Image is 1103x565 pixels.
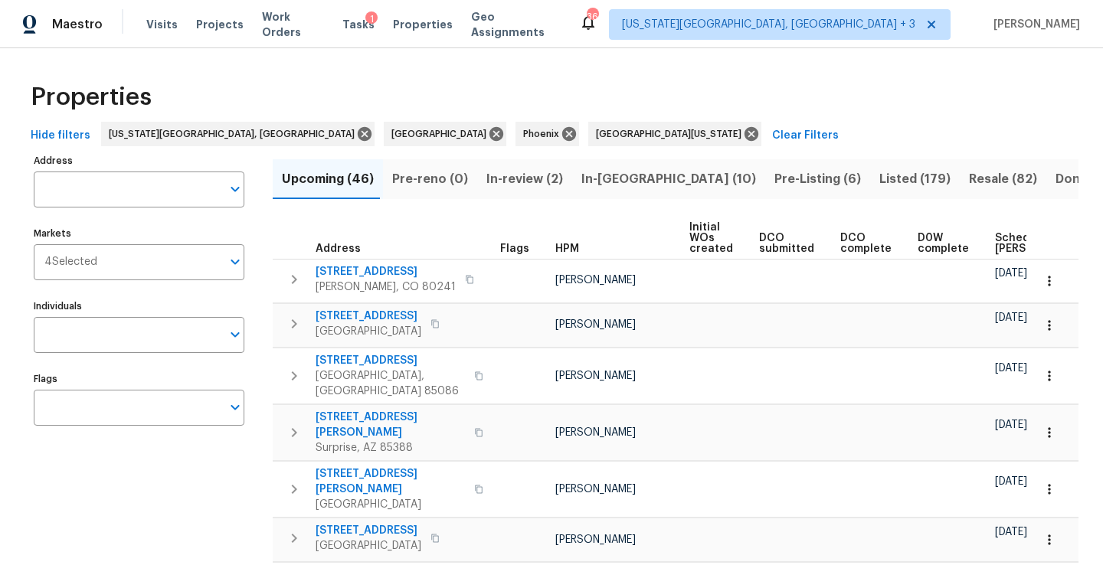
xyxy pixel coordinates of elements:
span: Maestro [52,17,103,32]
span: Upcoming (46) [282,168,374,190]
button: Hide filters [25,122,97,150]
span: Hide filters [31,126,90,145]
span: Initial WOs created [689,222,733,254]
span: [PERSON_NAME] [555,534,636,545]
span: Tasks [342,19,375,30]
span: [STREET_ADDRESS] [316,523,421,538]
span: DCO complete [840,233,892,254]
span: [US_STATE][GEOGRAPHIC_DATA], [GEOGRAPHIC_DATA] + 3 [622,17,915,32]
span: Pre-reno (0) [392,168,468,190]
span: [GEOGRAPHIC_DATA] [316,324,421,339]
div: [US_STATE][GEOGRAPHIC_DATA], [GEOGRAPHIC_DATA] [101,122,375,146]
span: [GEOGRAPHIC_DATA] [316,497,465,512]
button: Open [224,251,246,273]
span: [DATE] [995,268,1027,279]
div: [GEOGRAPHIC_DATA] [384,122,506,146]
label: Flags [34,374,244,384]
span: 4 Selected [44,256,97,269]
span: Visits [146,17,178,32]
div: 36 [587,9,597,24]
span: [GEOGRAPHIC_DATA] [391,126,493,142]
span: D0W complete [918,233,969,254]
span: [GEOGRAPHIC_DATA], [GEOGRAPHIC_DATA] 85086 [316,368,465,399]
span: [STREET_ADDRESS] [316,309,421,324]
span: [DATE] [995,363,1027,374]
span: [DATE] [995,527,1027,537]
span: In-review (2) [486,168,563,190]
span: Properties [393,17,453,32]
span: Properties [31,90,152,105]
span: Address [316,243,361,254]
div: Phoenix [515,122,579,146]
span: [US_STATE][GEOGRAPHIC_DATA], [GEOGRAPHIC_DATA] [109,126,361,142]
span: [PERSON_NAME] [555,319,636,330]
span: Phoenix [523,126,565,142]
span: Resale (82) [969,168,1037,190]
div: 1 [365,11,378,27]
label: Address [34,156,244,165]
span: [PERSON_NAME] [555,371,636,381]
span: [STREET_ADDRESS][PERSON_NAME] [316,410,465,440]
label: Individuals [34,302,244,311]
span: Clear Filters [772,126,839,145]
span: Projects [196,17,244,32]
button: Open [224,178,246,200]
span: [GEOGRAPHIC_DATA] [316,538,421,554]
span: Geo Assignments [471,9,561,40]
span: [STREET_ADDRESS] [316,264,456,279]
span: [PERSON_NAME] [555,484,636,495]
span: [STREET_ADDRESS][PERSON_NAME] [316,466,465,497]
span: Pre-Listing (6) [774,168,861,190]
span: [STREET_ADDRESS] [316,353,465,368]
span: [PERSON_NAME] [555,427,636,438]
span: In-[GEOGRAPHIC_DATA] (10) [581,168,756,190]
span: [PERSON_NAME] [987,17,1080,32]
span: HPM [555,243,579,254]
button: Clear Filters [766,122,845,150]
span: DCO submitted [759,233,814,254]
button: Open [224,397,246,418]
span: [DATE] [995,312,1027,323]
div: [GEOGRAPHIC_DATA][US_STATE] [588,122,761,146]
span: Surprise, AZ 85388 [316,440,465,456]
span: [PERSON_NAME] [555,275,636,286]
span: Listed (179) [879,168,951,190]
span: Scheduled [PERSON_NAME] [995,233,1082,254]
span: Work Orders [262,9,325,40]
label: Markets [34,229,244,238]
span: [PERSON_NAME], CO 80241 [316,279,456,295]
span: Flags [500,243,529,254]
button: Open [224,324,246,345]
span: [DATE] [995,420,1027,430]
span: [DATE] [995,476,1027,487]
span: [GEOGRAPHIC_DATA][US_STATE] [596,126,748,142]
